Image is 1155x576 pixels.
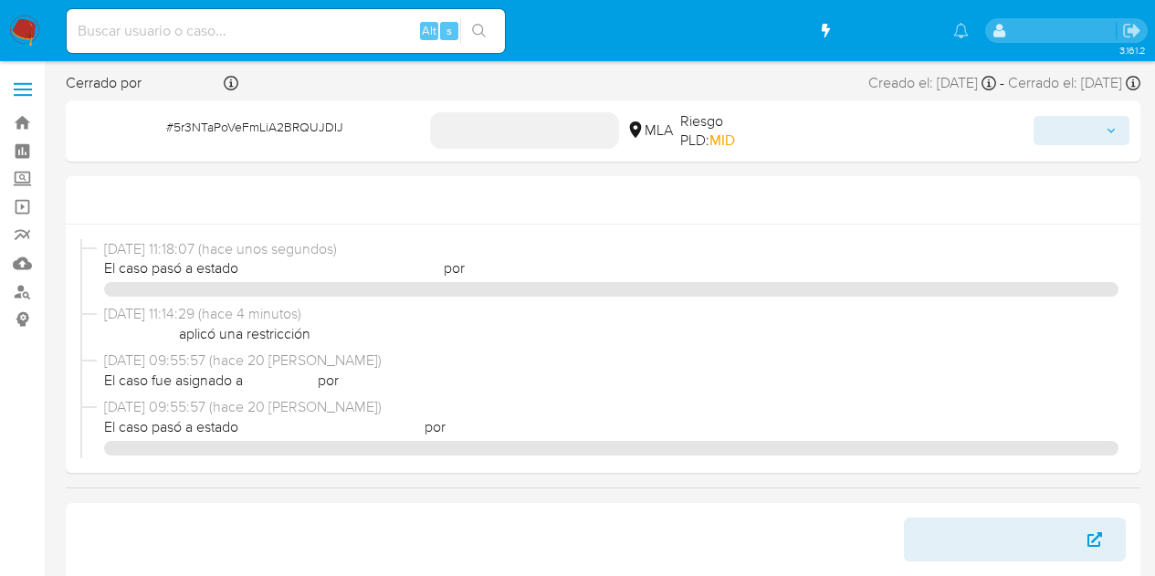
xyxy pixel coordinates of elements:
[626,120,673,141] div: MLA
[66,73,220,93] span: Cerrado por
[928,518,1083,561] span: Ver mirada por persona
[1034,116,1129,145] button: Acciones
[422,22,436,39] span: Alt
[1000,73,1004,93] span: -
[709,130,735,151] span: MID
[833,21,935,40] span: Accesos rápidos
[1122,21,1141,40] a: Salir
[868,73,996,93] div: Creado el: [DATE]
[953,23,969,38] a: Notificaciones
[1008,73,1140,93] div: Cerrado el: [DATE]
[446,22,452,39] span: s
[680,111,776,151] span: Riesgo PLD:
[77,110,166,139] b: Screening
[460,18,498,44] button: search-icon
[142,72,220,93] b: nduclosson
[904,518,1126,561] button: Ver mirada por persona
[67,19,505,43] input: Buscar usuario o caso...
[166,118,343,136] span: # 5r3NTaPoVeFmLiA2BRQUJDIJ
[430,112,619,149] p: CLOSED - MATCH_CONFIRMED
[80,530,234,549] h1: Información de Usuario
[1046,116,1098,145] span: Acciones
[1013,22,1116,39] p: nicolas.duclosson@mercadolibre.com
